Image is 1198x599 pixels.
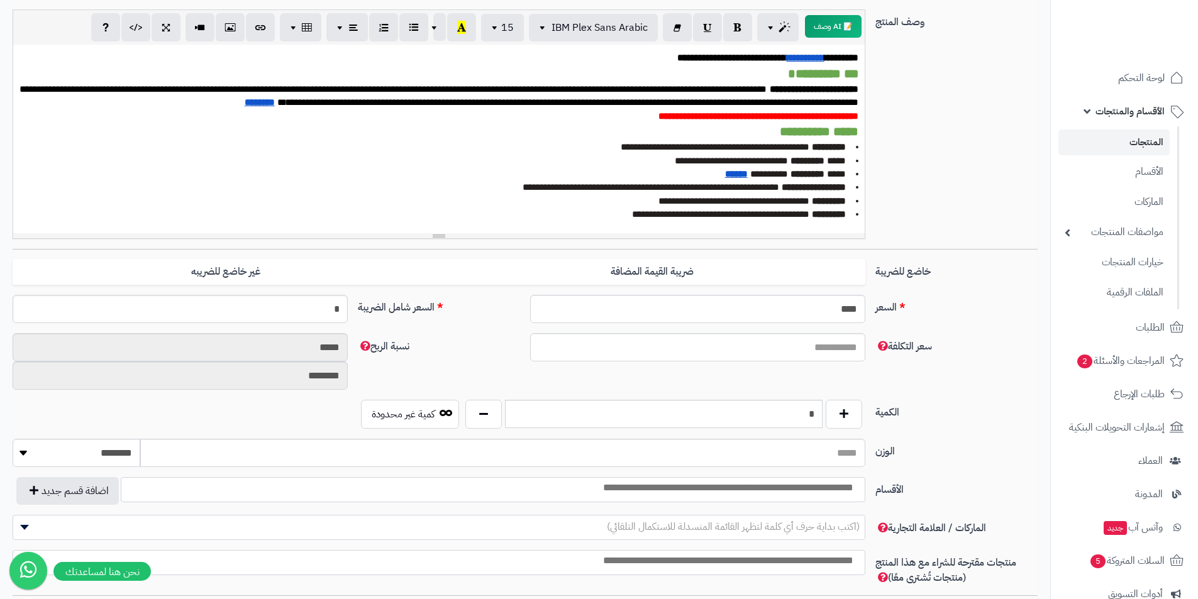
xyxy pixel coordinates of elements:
a: خيارات المنتجات [1058,249,1170,276]
button: اضافة قسم جديد [16,477,119,505]
a: السلات المتروكة5 [1058,546,1190,576]
span: السلات المتروكة [1089,552,1165,569]
span: 2 [1077,354,1092,368]
label: الوزن [870,439,1043,459]
a: إشعارات التحويلات البنكية [1058,412,1190,442]
a: المدونة [1058,479,1190,509]
span: 5 [1090,554,1106,568]
a: الأقسام [1058,158,1170,185]
span: منتجات مقترحة للشراء مع هذا المنتج (منتجات تُشترى معًا) [875,555,1016,585]
span: العملاء [1138,452,1163,470]
label: ضريبة القيمة المضافة [439,259,865,285]
span: جديد [1104,521,1127,535]
span: نسبة الربح [358,339,409,354]
a: الملفات الرقمية [1058,279,1170,306]
a: لوحة التحكم [1058,63,1190,93]
span: المدونة [1135,485,1163,503]
a: المنتجات [1058,129,1170,155]
span: لوحة التحكم [1118,69,1165,87]
a: وآتس آبجديد [1058,512,1190,542]
span: سعر التكلفة [875,339,932,354]
a: الماركات [1058,189,1170,216]
span: (اكتب بداية حرف أي كلمة لتظهر القائمة المنسدلة للاستكمال التلقائي) [607,519,860,534]
a: المراجعات والأسئلة2 [1058,346,1190,376]
span: المراجعات والأسئلة [1076,352,1165,370]
a: الطلبات [1058,312,1190,343]
label: وصف المنتج [870,9,1043,30]
span: الماركات / العلامة التجارية [875,520,986,536]
a: مواصفات المنتجات [1058,219,1170,246]
a: العملاء [1058,446,1190,476]
span: وآتس آب [1102,519,1163,536]
label: خاضع للضريبة [870,259,1043,279]
button: IBM Plex Sans Arabic [529,14,658,41]
label: الكمية [870,400,1043,420]
label: الأقسام [870,477,1043,497]
span: طلبات الإرجاع [1114,385,1165,403]
span: 15 [501,20,514,35]
button: 15 [481,14,524,41]
a: طلبات الإرجاع [1058,379,1190,409]
label: غير خاضع للضريبه [13,259,439,285]
span: IBM Plex Sans Arabic [552,20,648,35]
label: السعر [870,295,1043,315]
span: الطلبات [1136,319,1165,336]
span: الأقسام والمنتجات [1095,102,1165,120]
label: السعر شامل الضريبة [353,295,525,315]
button: 📝 AI وصف [805,15,862,38]
span: إشعارات التحويلات البنكية [1069,419,1165,436]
